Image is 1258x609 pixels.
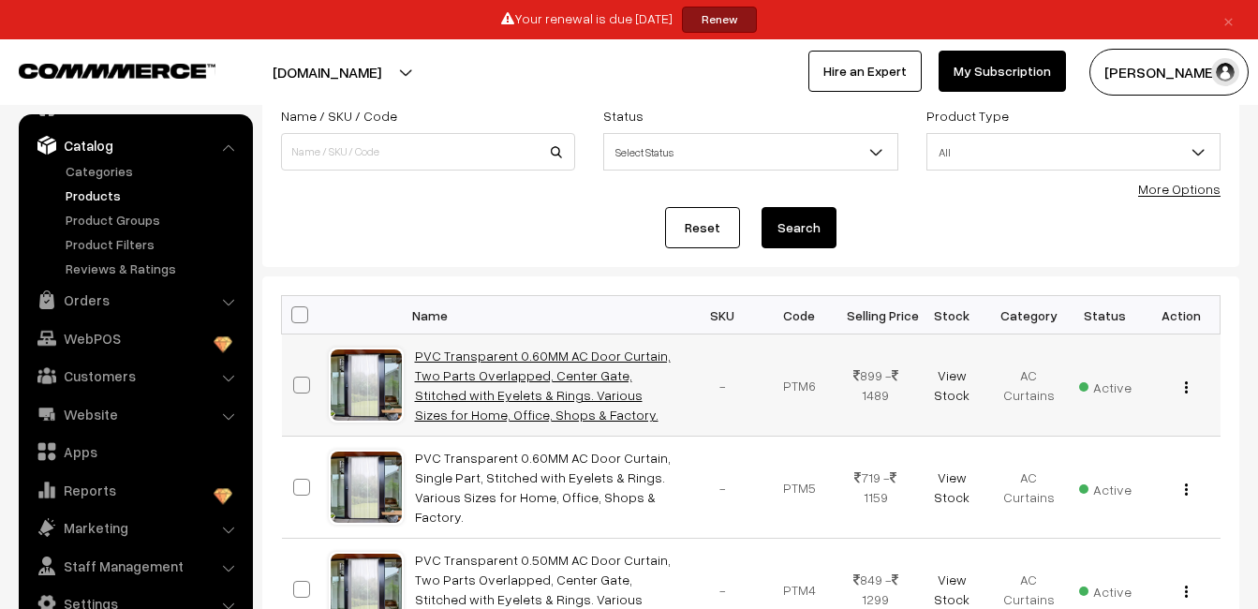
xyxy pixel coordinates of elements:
label: Name / SKU / Code [281,106,397,126]
a: Product Groups [61,210,246,230]
a: Categories [61,161,246,181]
a: View Stock [934,367,969,403]
th: SKU [685,296,762,334]
button: Search [762,207,836,248]
a: PVC Transparent 0.60MM AC Door Curtain, Single Part, Stitched with Eyelets & Rings. Various Sizes... [415,450,671,525]
img: user [1211,58,1239,86]
a: Apps [23,435,246,468]
a: Customers [23,359,246,393]
span: Active [1079,373,1132,397]
th: Action [1144,296,1221,334]
td: AC Curtains [990,334,1067,437]
div: Your renewal is due [DATE] [7,7,1251,33]
a: PVC Transparent 0.60MM AC Door Curtain, Two Parts Overlapped, Center Gate, Stitched with Eyelets ... [415,348,671,423]
input: Name / SKU / Code [281,133,575,171]
a: Marketing [23,511,246,544]
a: Renew [682,7,757,33]
td: - [685,437,762,539]
a: Reset [665,207,740,248]
a: Orders [23,283,246,317]
th: Code [761,296,837,334]
td: PTM5 [761,437,837,539]
a: Hire an Expert [808,51,922,92]
a: WebPOS [23,321,246,355]
a: × [1216,8,1241,31]
th: Stock [914,296,991,334]
a: View Stock [934,469,969,505]
img: Menu [1185,586,1188,598]
a: Staff Management [23,549,246,583]
a: View Stock [934,572,969,607]
span: All [927,136,1220,169]
th: Status [1067,296,1144,334]
span: Select Status [604,136,896,169]
a: Products [61,186,246,205]
th: Category [990,296,1067,334]
label: Product Type [926,106,1009,126]
span: Select Status [603,133,897,171]
th: Selling Price [837,296,914,334]
img: Menu [1185,483,1188,496]
a: My Subscription [939,51,1066,92]
td: 719 - 1159 [837,437,914,539]
a: More Options [1138,181,1221,197]
a: Reports [23,473,246,507]
img: COMMMERCE [19,64,215,78]
span: Active [1079,475,1132,499]
a: Reviews & Ratings [61,259,246,278]
img: Menu [1185,381,1188,394]
label: Status [603,106,644,126]
span: Active [1079,577,1132,602]
td: - [685,334,762,437]
button: [PERSON_NAME] [1089,49,1249,96]
td: 899 - 1489 [837,334,914,437]
button: [DOMAIN_NAME] [207,49,447,96]
span: All [926,133,1221,171]
a: Website [23,397,246,431]
a: Catalog [23,128,246,162]
td: AC Curtains [990,437,1067,539]
a: COMMMERCE [19,58,183,81]
th: Name [404,296,685,334]
td: PTM6 [761,334,837,437]
a: Product Filters [61,234,246,254]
